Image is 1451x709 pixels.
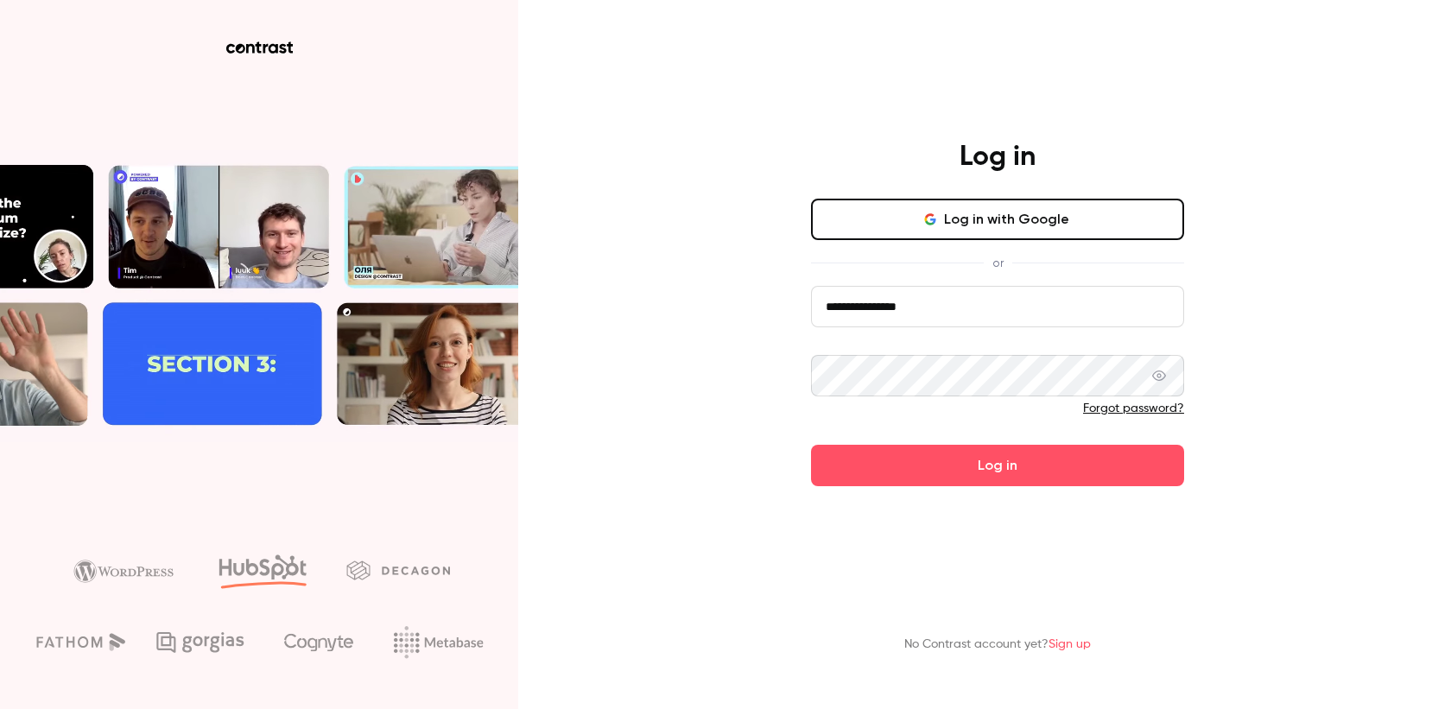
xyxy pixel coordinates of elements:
[960,140,1036,174] h4: Log in
[904,636,1091,654] p: No Contrast account yet?
[984,254,1012,272] span: or
[1049,638,1091,650] a: Sign up
[346,560,450,579] img: decagon
[1083,402,1184,415] a: Forgot password?
[811,199,1184,240] button: Log in with Google
[811,445,1184,486] button: Log in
